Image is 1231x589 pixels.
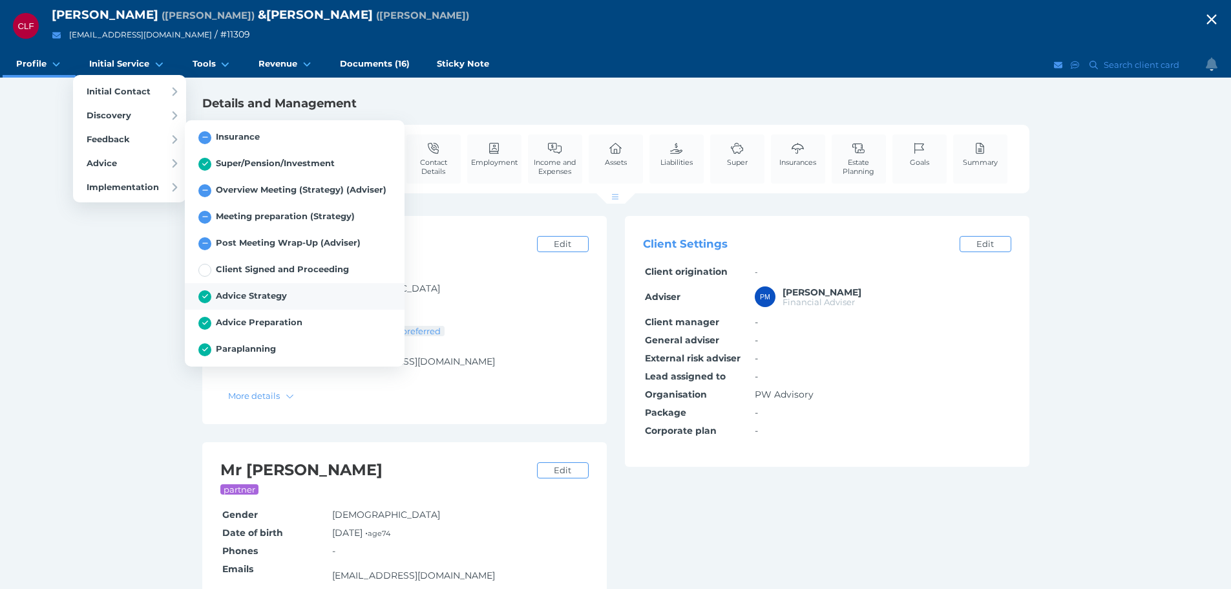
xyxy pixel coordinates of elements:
[406,134,461,183] a: Contact Details
[220,460,531,480] h2: Mr [PERSON_NAME]
[89,58,149,69] span: Initial Service
[528,134,582,183] a: Income and Expenses
[258,58,297,69] span: Revenue
[960,134,1001,174] a: Summary
[13,13,39,39] div: Carolyn Lynette Freese
[76,52,178,78] a: Initial Service
[1084,57,1186,73] button: Search client card
[755,286,775,307] div: Peter McDonald
[783,286,861,298] span: Peter McDonald
[963,158,998,167] span: Summary
[755,407,758,418] span: -
[185,177,405,204] a: Overview Meeting (Strategy) (Adviser)
[185,151,405,177] a: Super/Pension/Investment
[645,316,719,328] span: Client manager
[755,425,758,436] span: -
[198,343,276,354] span: Paraplanning
[1069,57,1082,73] button: SMS
[755,316,758,328] span: -
[332,356,495,367] a: [EMAIL_ADDRESS][DOMAIN_NAME]
[185,283,405,310] a: Advice Strategy
[548,239,576,249] span: Edit
[437,58,489,69] span: Sticky Note
[326,52,423,78] a: Documents (16)
[162,9,255,21] span: Preferred name
[410,158,458,176] span: Contact Details
[222,527,283,539] span: Date of birth
[755,334,758,346] span: -
[832,134,886,183] a: Estate Planning
[645,370,726,382] span: Lead assigned to
[755,389,814,400] span: PW Advisory
[471,158,518,167] span: Employment
[332,545,335,557] span: -
[548,465,576,475] span: Edit
[645,266,728,277] span: Client origination
[223,391,283,401] span: More details
[1052,57,1065,73] button: Email
[645,425,717,436] span: Corporate plan
[222,388,300,404] button: More details
[907,134,932,174] a: Goals
[198,264,349,274] span: Client Signed and Proceeding
[185,204,405,230] a: Meeting preparation (Strategy)
[645,291,680,303] span: Adviser
[48,27,65,43] button: Email
[198,131,260,142] span: Insurance
[645,407,686,418] span: Package
[755,352,758,364] span: -
[215,28,250,40] span: / # 11309
[645,389,707,400] span: Organisation
[222,563,253,575] span: Emails
[198,211,355,221] span: Meeting preparation (Strategy)
[645,334,719,346] span: General adviser
[185,310,405,336] a: Advice Preparation
[222,509,258,520] span: Gender
[87,110,131,120] span: Discovery
[16,58,47,69] span: Profile
[198,317,302,327] span: Advice Preparation
[193,58,216,69] span: Tools
[776,134,819,174] a: Insurances
[69,30,212,39] a: [EMAIL_ADDRESS][DOMAIN_NAME]
[332,509,440,520] span: [DEMOGRAPHIC_DATA]
[657,134,696,174] a: Liabilities
[52,7,158,22] span: [PERSON_NAME]
[468,134,521,174] a: Employment
[202,96,1029,111] h1: Details and Management
[222,545,258,557] span: Phones
[198,237,361,248] span: Post Meeting Wrap-Up (Adviser)
[340,58,410,69] span: Documents (16)
[660,158,693,167] span: Liabilities
[87,182,159,192] span: Implementation
[198,290,287,301] span: Advice Strategy
[537,462,589,478] a: Edit
[835,158,883,176] span: Estate Planning
[87,134,130,144] span: Feedback
[753,263,1011,281] td: -
[17,21,34,31] span: CLF
[87,86,151,96] span: Initial Contact
[185,336,405,363] a: Paraplanning
[185,124,405,151] a: Insurance
[755,370,758,382] span: -
[332,527,390,539] span: [DATE] •
[332,569,495,581] a: [EMAIL_ADDRESS][DOMAIN_NAME]
[645,352,741,364] span: External risk adviser
[602,134,630,174] a: Assets
[245,52,326,78] a: Revenue
[537,236,589,252] a: Edit
[727,158,748,167] span: Super
[605,158,627,167] span: Assets
[1101,59,1185,70] span: Search client card
[779,158,816,167] span: Insurances
[185,230,405,257] a: Post Meeting Wrap-Up (Adviser)
[376,9,469,21] span: Preferred name
[258,7,373,22] span: & [PERSON_NAME]
[910,158,929,167] span: Goals
[223,484,257,495] span: partner
[198,184,386,195] span: Overview Meeting (Strategy) (Adviser)
[3,52,76,78] a: Profile
[643,238,728,251] span: Client Settings
[185,257,405,283] a: Client Signed and Proceeding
